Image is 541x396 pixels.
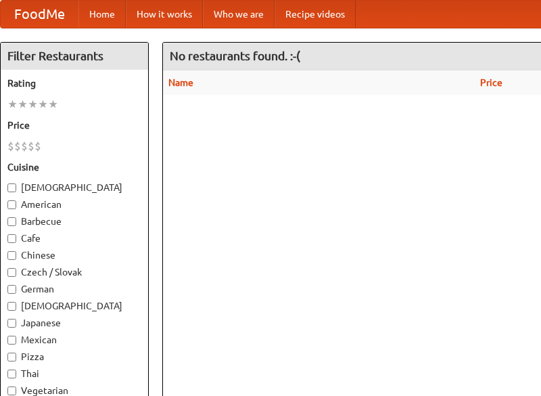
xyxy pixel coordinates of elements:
h5: Rating [7,76,141,90]
h4: Filter Restaurants [1,43,148,70]
li: $ [7,139,14,154]
label: Pizza [7,350,141,364]
input: Cafe [7,234,16,243]
label: Czech / Slovak [7,265,141,279]
a: Home [78,1,126,28]
a: FoodMe [1,1,78,28]
li: $ [21,139,28,154]
li: $ [28,139,34,154]
h5: Price [7,118,141,132]
li: ★ [28,97,38,112]
label: Mexican [7,333,141,347]
label: [DEMOGRAPHIC_DATA] [7,299,141,313]
input: Vegetarian [7,387,16,395]
a: Who we are [203,1,275,28]
ng-pluralize: No restaurants found. :-( [170,49,300,62]
input: [DEMOGRAPHIC_DATA] [7,183,16,192]
label: Cafe [7,232,141,245]
li: ★ [38,97,48,112]
label: Barbecue [7,215,141,228]
a: How it works [126,1,203,28]
h5: Cuisine [7,160,141,174]
input: [DEMOGRAPHIC_DATA] [7,302,16,311]
label: German [7,282,141,296]
input: American [7,200,16,209]
li: $ [34,139,41,154]
li: $ [14,139,21,154]
label: Thai [7,367,141,380]
input: Japanese [7,319,16,328]
input: Mexican [7,336,16,345]
input: Thai [7,370,16,378]
input: Barbecue [7,217,16,226]
input: Pizza [7,353,16,361]
li: ★ [7,97,18,112]
label: Chinese [7,248,141,262]
label: Japanese [7,316,141,330]
li: ★ [18,97,28,112]
a: Name [168,77,193,88]
input: Chinese [7,251,16,260]
a: Recipe videos [275,1,356,28]
label: American [7,198,141,211]
a: Price [480,77,502,88]
input: Czech / Slovak [7,268,16,277]
li: ★ [48,97,58,112]
input: German [7,285,16,294]
label: [DEMOGRAPHIC_DATA] [7,181,141,194]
